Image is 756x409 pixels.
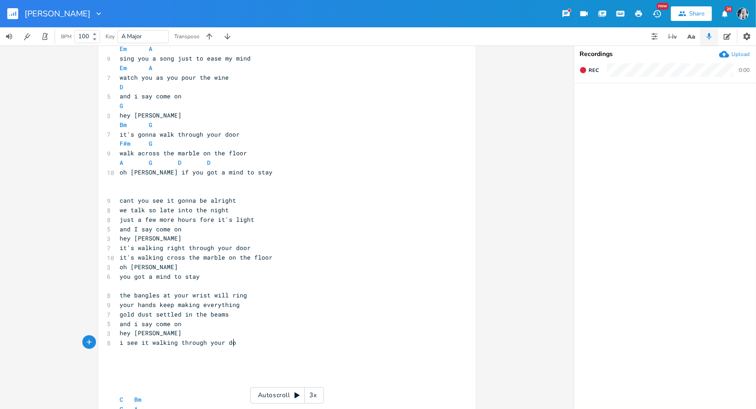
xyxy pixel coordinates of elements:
[250,387,324,404] div: Autoscroll
[25,10,91,18] span: [PERSON_NAME]
[149,158,153,167] span: G
[580,51,751,57] div: Recordings
[657,3,669,10] div: New
[671,6,712,21] button: Share
[120,149,247,157] span: walk across the marble on the floor
[689,10,705,18] div: Share
[120,102,124,110] span: G
[120,215,255,224] span: just a few more hours fore it's light
[719,49,750,59] button: Upload
[120,45,127,53] span: Em
[576,63,602,77] button: Rec
[725,6,732,12] div: 20
[120,206,229,214] span: we talk so late into the night
[120,64,127,72] span: Em
[120,253,273,261] span: it's walking cross the marble on the floor
[120,225,182,233] span: and I say come on
[120,329,182,337] span: hey [PERSON_NAME]
[178,158,182,167] span: D
[120,54,251,62] span: sing you a song just to ease my mind
[207,158,211,167] span: D
[739,67,750,73] div: 0:00
[120,73,229,82] span: watch you as you pour the wine
[120,83,124,91] span: D
[120,111,182,119] span: hey [PERSON_NAME]
[149,139,153,148] span: G
[120,301,240,309] span: your hands keep making everything
[120,168,273,176] span: oh [PERSON_NAME] if you got a mind to stay
[120,263,178,271] span: oh [PERSON_NAME]
[648,5,666,22] button: New
[106,34,115,39] div: Key
[737,8,749,20] img: Anya
[305,387,321,404] div: 3x
[120,92,182,100] span: and i say come on
[120,272,200,281] span: you got a mind to stay
[120,130,240,138] span: it's gonna walk through your door
[120,196,237,204] span: cant you see it gonna be alright
[120,310,229,318] span: gold dust settled in the beams
[120,244,251,252] span: it's walking right through your door
[589,67,599,74] span: Rec
[149,45,153,53] span: A
[120,338,237,347] span: i see it walking through your do
[120,291,247,299] span: the bangles at your wrist will ring
[149,121,153,129] span: G
[120,234,182,242] span: hey [PERSON_NAME]
[135,395,142,404] span: Bm
[120,320,182,328] span: and i say come on
[120,395,124,404] span: C
[120,121,127,129] span: Bm
[174,34,199,39] div: Transpose
[149,64,153,72] span: A
[61,34,71,39] div: BPM
[731,51,750,58] div: Upload
[120,158,124,167] span: A
[121,32,142,41] span: A Major
[120,139,131,148] span: F#m
[716,5,734,22] button: 20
